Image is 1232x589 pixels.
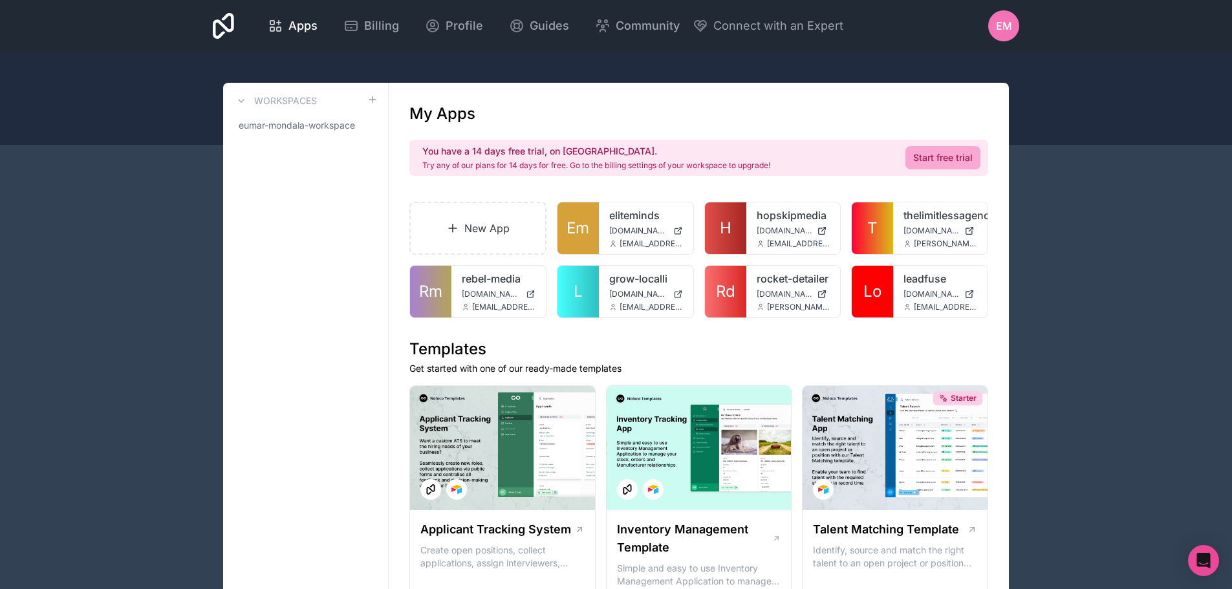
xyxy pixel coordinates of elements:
[951,393,977,403] span: Starter
[462,289,521,299] span: [DOMAIN_NAME]
[713,17,843,35] span: Connect with an Expert
[409,362,988,375] p: Get started with one of our ready-made templates
[867,218,878,239] span: T
[903,271,977,286] a: leadfuse
[716,281,735,302] span: Rd
[585,12,690,40] a: Community
[996,18,1012,34] span: EM
[446,17,483,35] span: Profile
[705,266,746,317] a: Rd
[333,12,409,40] a: Billing
[574,281,583,302] span: L
[620,239,683,249] span: [EMAIL_ADDRESS][DOMAIN_NAME]
[451,484,462,495] img: Airtable Logo
[767,302,830,312] span: [PERSON_NAME][EMAIL_ADDRESS][DOMAIN_NAME]
[914,239,977,249] span: [PERSON_NAME][EMAIL_ADDRESS][DOMAIN_NAME]
[757,289,812,299] span: [DOMAIN_NAME]
[903,208,977,223] a: thelimitlessagency
[609,226,683,236] a: [DOMAIN_NAME]
[818,484,828,495] img: Airtable Logo
[557,202,599,254] a: Em
[530,17,569,35] span: Guides
[705,202,746,254] a: H
[903,226,977,236] a: [DOMAIN_NAME]
[903,289,977,299] a: [DOMAIN_NAME]
[472,302,535,312] span: [EMAIL_ADDRESS][DOMAIN_NAME]
[420,544,585,570] p: Create open positions, collect applications, assign interviewers, centralise candidate feedback a...
[609,226,668,236] span: [DOMAIN_NAME]
[905,146,980,169] a: Start free trial
[693,17,843,35] button: Connect with an Expert
[239,119,355,132] span: eumar-mondala-workspace
[757,226,830,236] a: [DOMAIN_NAME]
[1188,545,1219,576] div: Open Intercom Messenger
[288,17,318,35] span: Apps
[903,289,959,299] span: [DOMAIN_NAME]
[648,484,658,495] img: Airtable Logo
[757,226,812,236] span: [DOMAIN_NAME]
[420,520,571,539] h1: Applicant Tracking System
[813,544,977,570] p: Identify, source and match the right talent to an open project or position with our Talent Matchi...
[409,103,475,124] h1: My Apps
[462,289,535,299] a: [DOMAIN_NAME]
[757,208,830,223] a: hopskipmedia
[410,266,451,317] a: Rm
[257,12,328,40] a: Apps
[914,302,977,312] span: [EMAIL_ADDRESS][DOMAIN_NAME]
[617,562,781,588] p: Simple and easy to use Inventory Management Application to manage your stock, orders and Manufact...
[767,239,830,249] span: [EMAIL_ADDRESS][DOMAIN_NAME]
[620,302,683,312] span: [EMAIL_ADDRESS][DOMAIN_NAME]
[609,289,683,299] a: [DOMAIN_NAME]
[609,208,683,223] a: eliteminds
[415,12,493,40] a: Profile
[233,93,317,109] a: Workspaces
[233,114,378,137] a: eumar-mondala-workspace
[462,271,535,286] a: rebel-media
[254,94,317,107] h3: Workspaces
[419,281,442,302] span: Rm
[903,226,959,236] span: [DOMAIN_NAME]
[557,266,599,317] a: L
[757,289,830,299] a: [DOMAIN_NAME]
[616,17,680,35] span: Community
[609,271,683,286] a: grow-localli
[499,12,579,40] a: Guides
[852,202,893,254] a: T
[757,271,830,286] a: rocket-detailer
[567,218,589,239] span: Em
[617,520,772,557] h1: Inventory Management Template
[813,520,959,539] h1: Talent Matching Template
[409,202,546,255] a: New App
[609,289,668,299] span: [DOMAIN_NAME]
[863,281,881,302] span: Lo
[422,160,770,171] p: Try any of our plans for 14 days for free. Go to the billing settings of your workspace to upgrade!
[422,145,770,158] h2: You have a 14 days free trial, on [GEOGRAPHIC_DATA].
[720,218,731,239] span: H
[852,266,893,317] a: Lo
[409,339,988,359] h1: Templates
[364,17,399,35] span: Billing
